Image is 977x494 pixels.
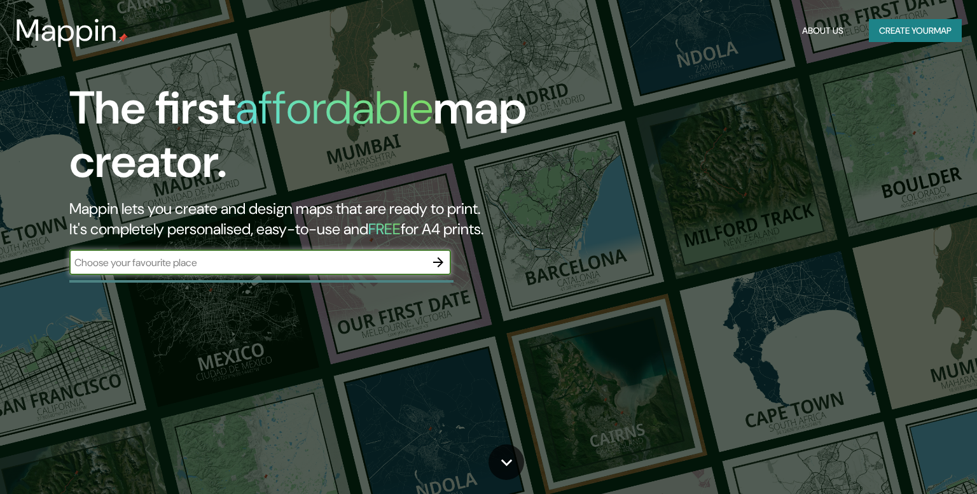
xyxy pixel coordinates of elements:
[869,19,962,43] button: Create yourmap
[797,19,849,43] button: About Us
[69,81,558,199] h1: The first map creator.
[15,13,118,48] h3: Mappin
[235,78,433,138] h1: affordable
[118,33,128,43] img: mappin-pin
[368,219,401,239] h5: FREE
[69,255,426,270] input: Choose your favourite place
[69,199,558,239] h2: Mappin lets you create and design maps that are ready to print. It's completely personalised, eas...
